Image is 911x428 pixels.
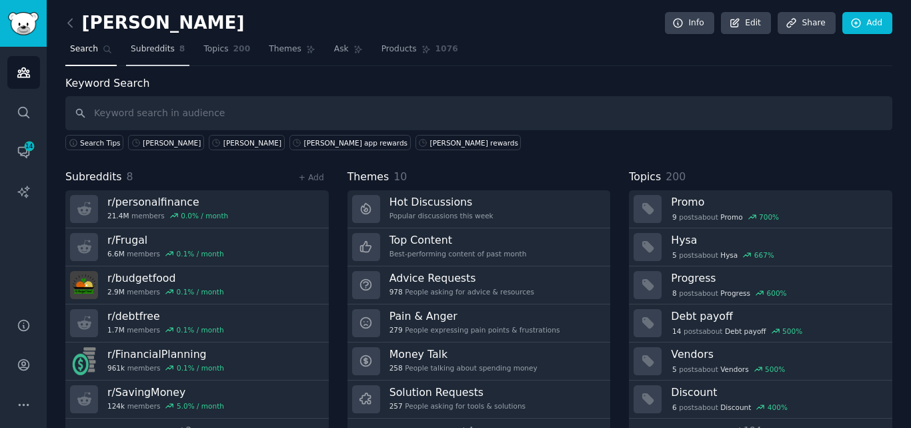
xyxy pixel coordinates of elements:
[754,250,774,260] div: 667 %
[289,135,411,150] a: [PERSON_NAME] app rewards
[107,363,224,373] div: members
[299,173,324,182] a: + Add
[767,288,787,298] div: 600 %
[415,135,522,150] a: [PERSON_NAME] rewards
[665,12,714,35] a: Info
[65,96,892,130] input: Keyword search in audience
[389,363,403,373] span: 258
[70,347,98,375] img: FinancialPlanning
[389,195,494,209] h3: Hot Discussions
[107,249,125,258] span: 6.6M
[334,43,349,55] span: Ask
[671,211,780,223] div: post s about
[107,401,224,411] div: members
[177,287,224,296] div: 0.1 % / month
[347,190,611,228] a: Hot DiscussionsPopular discussions this week
[8,12,39,35] img: GummySearch logo
[107,309,224,323] h3: r/ debtfree
[629,304,892,343] a: Debt payoff14postsaboutDebt payoff500%
[107,385,224,399] h3: r/ SavingMoney
[720,365,748,374] span: Vendors
[177,401,224,411] div: 5.0 % / month
[389,271,534,285] h3: Advice Requests
[765,365,785,374] div: 500 %
[393,170,407,183] span: 10
[430,138,518,148] div: [PERSON_NAME] rewards
[725,327,766,336] span: Debt payoff
[107,195,228,209] h3: r/ personalfinance
[672,365,677,374] span: 5
[65,13,245,34] h2: [PERSON_NAME]
[389,325,403,335] span: 279
[782,327,802,336] div: 500 %
[381,43,417,55] span: Products
[304,138,408,148] div: [PERSON_NAME] app rewards
[70,271,98,299] img: budgetfood
[65,190,329,228] a: r/personalfinance21.4Mmembers0.0% / month
[768,403,788,412] div: 400 %
[347,266,611,304] a: Advice Requests978People asking for advice & resources
[672,327,681,336] span: 14
[389,233,527,247] h3: Top Content
[389,401,403,411] span: 257
[65,304,329,343] a: r/debtfree1.7Mmembers0.1% / month
[127,170,133,183] span: 8
[209,135,285,150] a: [PERSON_NAME]
[347,304,611,343] a: Pain & Anger279People expressing pain points & frustrations
[126,39,189,66] a: Subreddits8
[177,363,224,373] div: 0.1 % / month
[23,142,35,151] span: 14
[671,401,788,413] div: post s about
[389,363,538,373] div: People talking about spending money
[264,39,320,66] a: Themes
[842,12,892,35] a: Add
[671,195,883,209] h3: Promo
[177,325,224,335] div: 0.1 % / month
[347,381,611,419] a: Solution Requests257People asking for tools & solutions
[671,249,775,261] div: post s about
[329,39,367,66] a: Ask
[70,43,98,55] span: Search
[629,190,892,228] a: Promo9postsaboutPromo700%
[347,228,611,266] a: Top ContentBest-performing content of past month
[389,309,560,323] h3: Pain & Anger
[223,138,281,148] div: [PERSON_NAME]
[65,77,149,89] label: Keyword Search
[671,271,883,285] h3: Progress
[671,325,804,337] div: post s about
[720,288,750,298] span: Progress
[629,228,892,266] a: Hysa5postsaboutHysa667%
[435,43,458,55] span: 1076
[65,135,123,150] button: Search Tips
[720,212,742,222] span: Promo
[721,12,771,35] a: Edit
[107,211,129,220] span: 21.4M
[65,39,117,66] a: Search
[65,266,329,304] a: r/budgetfood2.9Mmembers0.1% / month
[65,343,329,381] a: r/FinancialPlanning961kmembers0.1% / month
[666,170,686,183] span: 200
[177,249,224,258] div: 0.1 % / month
[107,325,125,335] span: 1.7M
[671,347,883,361] h3: Vendors
[107,271,224,285] h3: r/ budgetfood
[629,169,661,186] span: Topics
[233,43,251,55] span: 200
[107,325,224,335] div: members
[80,138,121,148] span: Search Tips
[107,287,224,296] div: members
[671,309,883,323] h3: Debt payoff
[389,249,527,258] div: Best-performing content of past month
[131,43,175,55] span: Subreddits
[389,287,534,296] div: People asking for advice & resources
[671,287,788,299] div: post s about
[389,401,526,411] div: People asking for tools & solutions
[389,385,526,399] h3: Solution Requests
[389,287,403,296] span: 978
[128,135,204,150] a: [PERSON_NAME]
[671,363,786,375] div: post s about
[389,325,560,335] div: People expressing pain points & frustrations
[377,39,463,66] a: Products1076
[720,250,738,260] span: Hysa
[107,211,228,220] div: members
